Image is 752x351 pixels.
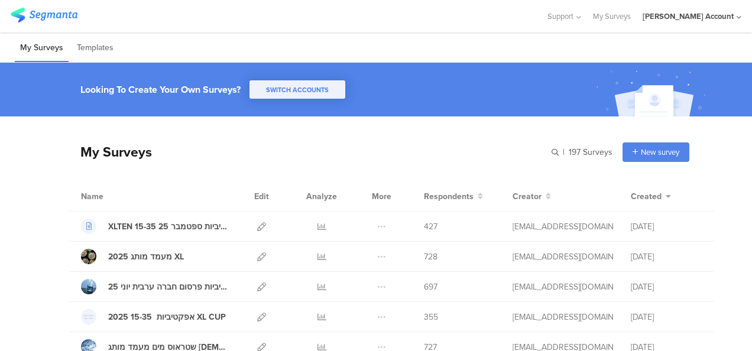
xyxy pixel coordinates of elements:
[249,80,345,99] button: SWITCH ACCOUNTS
[561,146,566,158] span: |
[424,311,438,323] span: 355
[369,181,394,211] div: More
[631,190,662,203] span: Created
[108,251,184,263] div: 2025 מעמד מותג XL
[513,190,542,203] span: Creator
[643,11,734,22] div: [PERSON_NAME] Account
[424,220,437,233] span: 427
[513,251,613,263] div: odelya@ifocus-r.com
[631,281,702,293] div: [DATE]
[569,146,612,158] span: 197 Surveys
[641,147,679,158] span: New survey
[81,279,231,294] a: שטראוס מים אפקטיביות פרסום חברה ערבית יוני 25
[424,190,483,203] button: Respondents
[304,181,339,211] div: Analyze
[424,281,437,293] span: 697
[11,8,77,22] img: segmanta logo
[631,220,702,233] div: [DATE]
[631,251,702,263] div: [DATE]
[108,220,231,233] div: XLTEN 15-35 אפקטיביות ספטמבר 25
[266,85,329,95] span: SWITCH ACCOUNTS
[631,190,671,203] button: Created
[513,311,613,323] div: odelya@ifocus-r.com
[81,249,184,264] a: 2025 מעמד מותג XL
[81,309,226,324] a: 2025 אפקטיביות 15-35 XL CUP
[513,281,613,293] div: odelya@ifocus-r.com
[72,34,119,62] li: Templates
[81,219,231,234] a: XLTEN 15-35 אפקטיביות ספטמבר 25
[108,281,231,293] div: שטראוס מים אפקטיביות פרסום חברה ערבית יוני 25
[424,190,474,203] span: Respondents
[631,311,702,323] div: [DATE]
[513,190,551,203] button: Creator
[80,83,241,96] div: Looking To Create Your Own Surveys?
[249,181,274,211] div: Edit
[547,11,573,22] span: Support
[69,142,152,162] div: My Surveys
[81,190,152,203] div: Name
[513,220,613,233] div: odelya@ifocus-r.com
[108,311,226,323] div: 2025 אפקטיביות 15-35 XL CUP
[424,251,437,263] span: 728
[15,34,69,62] li: My Surveys
[592,66,714,120] img: create_account_image.svg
